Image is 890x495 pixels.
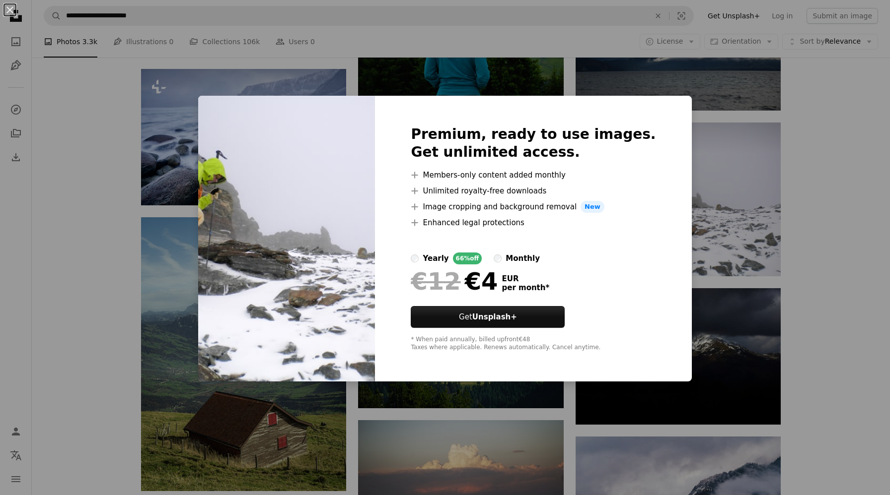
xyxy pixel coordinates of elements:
div: monthly [506,252,540,264]
div: 66% off [453,252,482,264]
li: Image cropping and background removal [411,201,656,213]
input: monthly [494,254,502,262]
div: yearly [423,252,448,264]
h2: Premium, ready to use images. Get unlimited access. [411,125,656,161]
span: New [581,201,604,213]
li: Unlimited royalty-free downloads [411,185,656,197]
button: GetUnsplash+ [411,306,565,328]
img: premium_photo-1661936208957-580228983caa [198,96,375,381]
span: €12 [411,268,460,294]
input: yearly66%off [411,254,419,262]
li: Enhanced legal protections [411,217,656,229]
span: per month * [502,283,549,292]
li: Members-only content added monthly [411,169,656,181]
div: * When paid annually, billed upfront €48 Taxes where applicable. Renews automatically. Cancel any... [411,336,656,352]
div: €4 [411,268,498,294]
strong: Unsplash+ [472,312,517,321]
span: EUR [502,274,549,283]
